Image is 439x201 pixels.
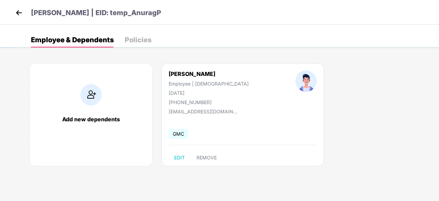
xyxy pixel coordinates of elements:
[169,90,249,96] div: [DATE]
[191,152,222,163] button: REMOVE
[31,8,161,18] p: [PERSON_NAME] | EID: temp_AnuragP
[169,129,188,139] span: GMC
[169,70,249,77] div: [PERSON_NAME]
[169,81,249,87] div: Employee | [DEMOGRAPHIC_DATA]
[14,8,24,18] img: back
[169,152,190,163] button: EDIT
[37,116,145,123] div: Add new dependents
[169,99,249,105] div: [PHONE_NUMBER]
[196,155,217,160] span: REMOVE
[169,109,237,114] div: [EMAIL_ADDRESS][DOMAIN_NAME]
[174,155,185,160] span: EDIT
[125,36,151,43] div: Policies
[31,36,114,43] div: Employee & Dependents
[295,70,317,92] img: profileImage
[80,84,102,105] img: addIcon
